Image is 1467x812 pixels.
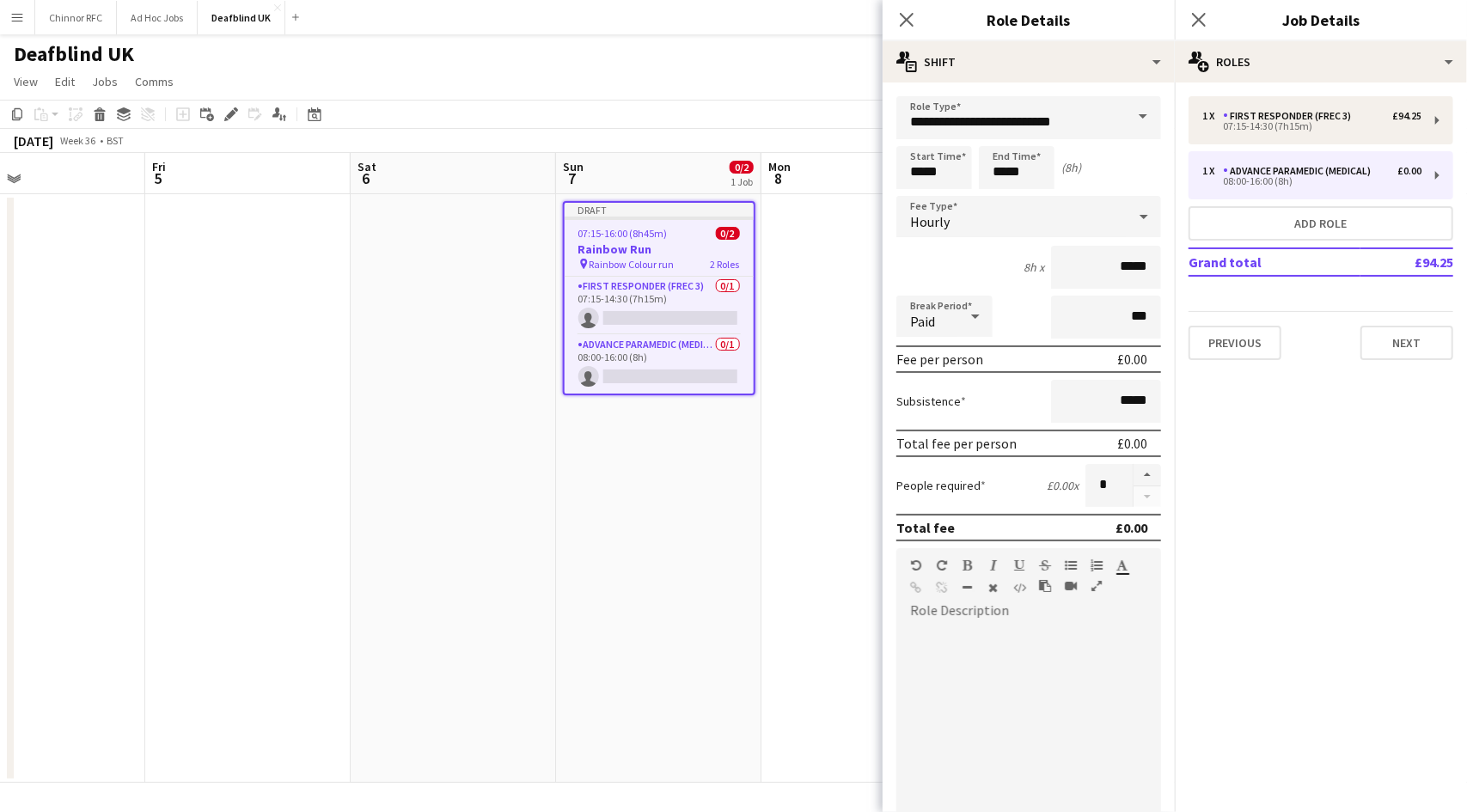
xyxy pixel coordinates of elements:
[117,1,198,34] button: Ad Hoc Jobs
[896,435,1017,452] div: Total fee per person
[1013,581,1025,595] button: HTML Code
[730,175,753,188] div: 1 Job
[578,227,668,240] span: 07:15-16:00 (8h45m)
[896,351,983,368] div: Fee per person
[910,313,935,330] span: Paid
[896,519,955,536] div: Total fee
[1061,160,1081,175] div: (8h)
[358,159,376,174] span: Sat
[883,41,1175,82] div: Shift
[910,213,950,230] span: Hourly
[1175,41,1467,82] div: Roles
[152,159,166,174] span: Fri
[55,74,75,89] span: Edit
[565,203,754,217] div: Draft
[1202,122,1421,131] div: 07:15-14:30 (7h15m)
[910,559,922,572] button: Undo
[565,241,754,257] h3: Rainbow Run
[1039,579,1051,593] button: Paste as plain text
[355,168,376,188] span: 6
[150,168,166,188] span: 5
[128,70,180,93] a: Comms
[1189,326,1281,360] button: Previous
[1175,9,1467,31] h3: Job Details
[14,74,38,89] span: View
[1091,579,1103,593] button: Fullscreen
[1134,464,1161,486] button: Increase
[1116,559,1128,572] button: Text Color
[135,74,174,89] span: Comms
[962,559,974,572] button: Bold
[1013,559,1025,572] button: Underline
[730,161,754,174] span: 0/2
[768,159,791,174] span: Mon
[936,559,948,572] button: Redo
[711,258,740,271] span: 2 Roles
[563,201,755,395] app-job-card: Draft07:15-16:00 (8h45m)0/2Rainbow Run Rainbow Colour run2 RolesFirst Responder (FREC 3)0/107:15-...
[1223,165,1378,177] div: Advance Paramedic (Medical)
[565,277,754,335] app-card-role: First Responder (FREC 3)0/107:15-14:30 (7h15m)
[92,74,118,89] span: Jobs
[1024,259,1044,275] div: 8h x
[1223,110,1358,122] div: First Responder (FREC 3)
[1117,435,1147,452] div: £0.00
[716,227,740,240] span: 0/2
[107,134,124,147] div: BST
[560,168,584,188] span: 7
[1189,206,1453,241] button: Add role
[896,478,986,493] label: People required
[987,559,999,572] button: Italic
[14,132,53,150] div: [DATE]
[57,134,100,147] span: Week 36
[563,159,584,174] span: Sun
[1189,248,1360,276] td: Grand total
[198,1,285,34] button: Deafblind UK
[962,581,974,595] button: Horizontal Line
[1202,177,1421,186] div: 08:00-16:00 (8h)
[1116,519,1147,536] div: £0.00
[1065,579,1077,593] button: Insert video
[883,9,1175,31] h3: Role Details
[590,258,675,271] span: Rainbow Colour run
[565,335,754,394] app-card-role: Advance Paramedic (Medical)0/108:00-16:00 (8h)
[1202,165,1223,177] div: 1 x
[1397,165,1421,177] div: £0.00
[766,168,791,188] span: 8
[1202,110,1223,122] div: 1 x
[85,70,125,93] a: Jobs
[1065,559,1077,572] button: Unordered List
[896,394,966,409] label: Subsistence
[7,70,45,93] a: View
[14,41,134,67] h1: Deafblind UK
[1091,559,1103,572] button: Ordered List
[987,581,999,595] button: Clear Formatting
[35,1,117,34] button: Chinnor RFC
[48,70,82,93] a: Edit
[1360,326,1453,360] button: Next
[1360,248,1453,276] td: £94.25
[1392,110,1421,122] div: £94.25
[1039,559,1051,572] button: Strikethrough
[1047,478,1079,493] div: £0.00 x
[1117,351,1147,368] div: £0.00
